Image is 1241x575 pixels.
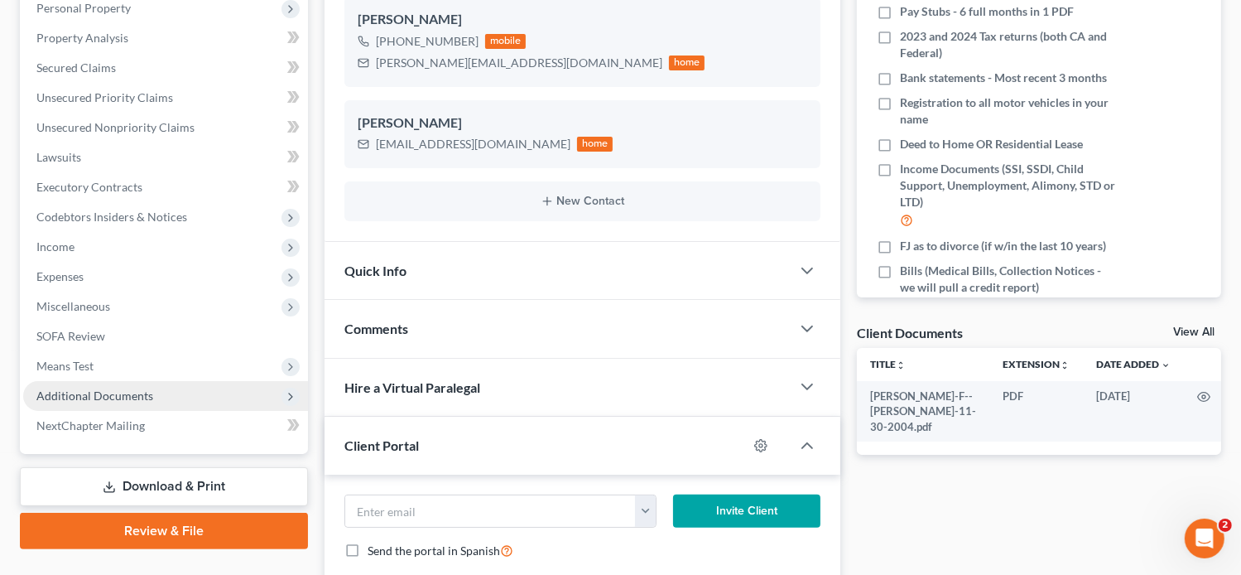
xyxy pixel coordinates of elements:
[900,161,1116,210] span: Income Documents (SSI, SSDI, Child Support, Unemployment, Alimony, STD or LTD)
[900,238,1106,254] span: FJ as to divorce (if w/in the last 10 years)
[36,359,94,373] span: Means Test
[857,324,963,341] div: Client Documents
[896,360,906,370] i: unfold_more
[358,195,808,208] button: New Contact
[36,269,84,283] span: Expenses
[368,544,500,558] span: Send the portal in Spanish
[857,381,989,442] td: [PERSON_NAME]-F--[PERSON_NAME]-11-30-2004.pdf
[23,321,308,351] a: SOFA Review
[36,60,116,75] span: Secured Claims
[345,495,637,527] input: Enter email
[900,136,1083,152] span: Deed to Home OR Residential Lease
[36,418,145,432] span: NextChapter Mailing
[1003,358,1070,370] a: Extensionunfold_more
[23,411,308,441] a: NextChapter Mailing
[36,1,131,15] span: Personal Property
[344,321,408,336] span: Comments
[36,299,110,313] span: Miscellaneous
[23,172,308,202] a: Executory Contracts
[485,34,527,49] div: mobile
[1060,360,1070,370] i: unfold_more
[1161,360,1171,370] i: expand_more
[344,379,480,395] span: Hire a Virtual Paralegal
[36,210,187,224] span: Codebtors Insiders & Notices
[36,329,105,343] span: SOFA Review
[36,90,173,104] span: Unsecured Priority Claims
[23,113,308,143] a: Unsecured Nonpriority Claims
[36,120,195,134] span: Unsecured Nonpriority Claims
[870,358,906,370] a: Titleunfold_more
[1185,519,1224,558] iframe: Intercom live chat
[36,239,75,254] span: Income
[344,263,406,278] span: Quick Info
[900,70,1107,86] span: Bank statements - Most recent 3 months
[20,467,308,506] a: Download & Print
[577,137,613,152] div: home
[669,56,705,70] div: home
[36,389,153,403] span: Additional Documents
[900,263,1116,296] span: Bills (Medical Bills, Collection Notices - we will pull a credit report)
[900,94,1116,128] span: Registration to all motor vehicles in your name
[23,53,308,83] a: Secured Claims
[900,3,1074,20] span: Pay Stubs - 6 full months in 1 PDF
[376,136,570,152] div: [EMAIL_ADDRESS][DOMAIN_NAME]
[358,114,808,133] div: [PERSON_NAME]
[23,83,308,113] a: Unsecured Priority Claims
[1173,326,1215,338] a: View All
[1083,381,1184,442] td: [DATE]
[1096,358,1171,370] a: Date Added expand_more
[36,180,142,194] span: Executory Contracts
[23,143,308,172] a: Lawsuits
[989,381,1083,442] td: PDF
[23,23,308,53] a: Property Analysis
[376,33,479,50] div: [PHONE_NUMBER]
[1219,519,1232,532] span: 2
[20,513,308,549] a: Review & File
[673,495,821,528] button: Invite Client
[376,55,662,71] div: [PERSON_NAME][EMAIL_ADDRESS][DOMAIN_NAME]
[900,28,1116,61] span: 2023 and 2024 Tax returns (both CA and Federal)
[344,437,419,453] span: Client Portal
[36,150,81,164] span: Lawsuits
[358,10,808,30] div: [PERSON_NAME]
[36,31,128,45] span: Property Analysis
